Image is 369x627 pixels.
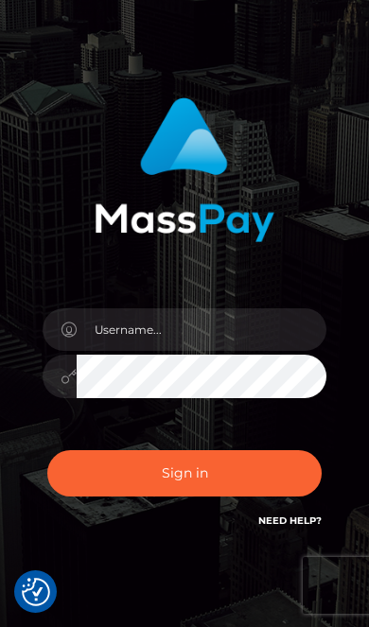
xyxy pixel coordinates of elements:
button: Consent Preferences [22,578,50,606]
a: Need Help? [258,514,322,527]
img: MassPay Login [95,97,274,242]
input: Username... [77,308,326,351]
img: Revisit consent button [22,578,50,606]
button: Sign in [47,450,322,496]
